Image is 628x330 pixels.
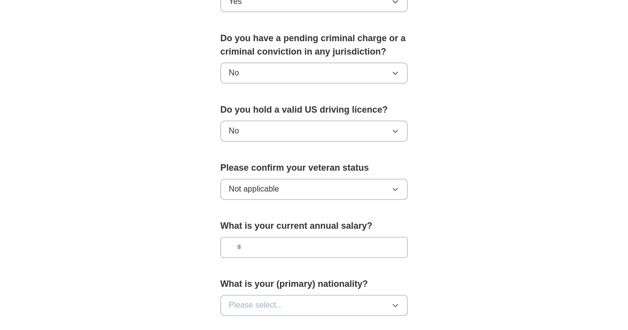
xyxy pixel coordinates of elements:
[229,67,239,79] span: No
[220,161,408,175] label: Please confirm your veteran status
[229,183,279,195] span: Not applicable
[220,295,408,316] button: Please select...
[220,121,408,141] button: No
[220,179,408,199] button: Not applicable
[229,125,239,137] span: No
[220,32,408,59] label: Do you have a pending criminal charge or a criminal conviction in any jurisdiction?
[220,219,408,233] label: What is your current annual salary?
[220,103,408,117] label: Do you hold a valid US driving licence?
[229,299,283,311] span: Please select...
[220,277,408,291] label: What is your (primary) nationality?
[220,63,408,83] button: No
